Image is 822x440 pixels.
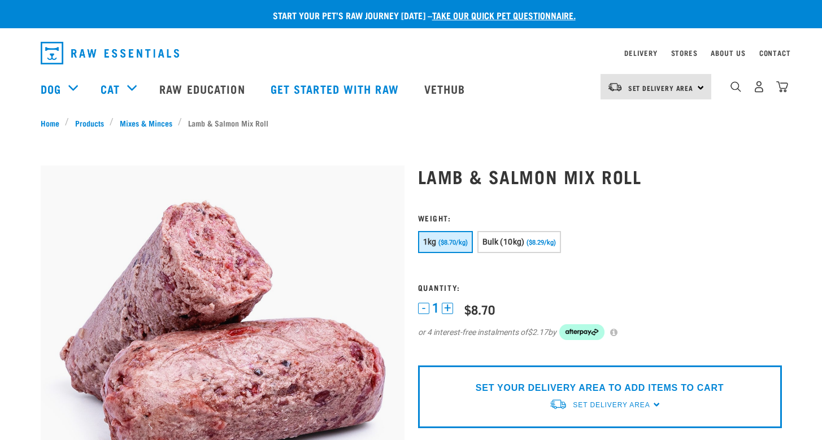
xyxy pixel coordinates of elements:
span: 1kg [423,237,437,246]
div: $8.70 [464,302,495,316]
img: home-icon@2x.png [776,81,788,93]
a: Mixes & Minces [114,117,178,129]
img: van-moving.png [607,82,623,92]
a: Raw Education [148,66,259,111]
img: home-icon-1@2x.png [730,81,741,92]
button: Bulk (10kg) ($8.29/kg) [477,231,561,253]
button: - [418,303,429,314]
a: Contact [759,51,791,55]
p: SET YOUR DELIVERY AREA TO ADD ITEMS TO CART [476,381,724,395]
a: Vethub [413,66,480,111]
h3: Quantity: [418,283,782,291]
img: Afterpay [559,324,604,340]
button: + [442,303,453,314]
a: Home [41,117,66,129]
h1: Lamb & Salmon Mix Roll [418,166,782,186]
span: $2.17 [528,326,548,338]
span: ($8.29/kg) [527,239,556,246]
nav: breadcrumbs [41,117,782,129]
span: ($8.70/kg) [438,239,468,246]
button: 1kg ($8.70/kg) [418,231,473,253]
h3: Weight: [418,214,782,222]
a: Cat [101,80,120,97]
a: Get started with Raw [259,66,413,111]
img: user.png [753,81,765,93]
a: take our quick pet questionnaire. [432,12,576,18]
span: Set Delivery Area [628,86,694,90]
a: About Us [711,51,745,55]
nav: dropdown navigation [32,37,791,69]
img: van-moving.png [549,398,567,410]
a: Products [69,117,110,129]
img: Raw Essentials Logo [41,42,179,64]
span: Set Delivery Area [573,401,650,409]
a: Dog [41,80,61,97]
a: Stores [671,51,698,55]
span: Bulk (10kg) [482,237,525,246]
div: or 4 interest-free instalments of by [418,324,782,340]
a: Delivery [624,51,657,55]
span: 1 [432,302,439,314]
